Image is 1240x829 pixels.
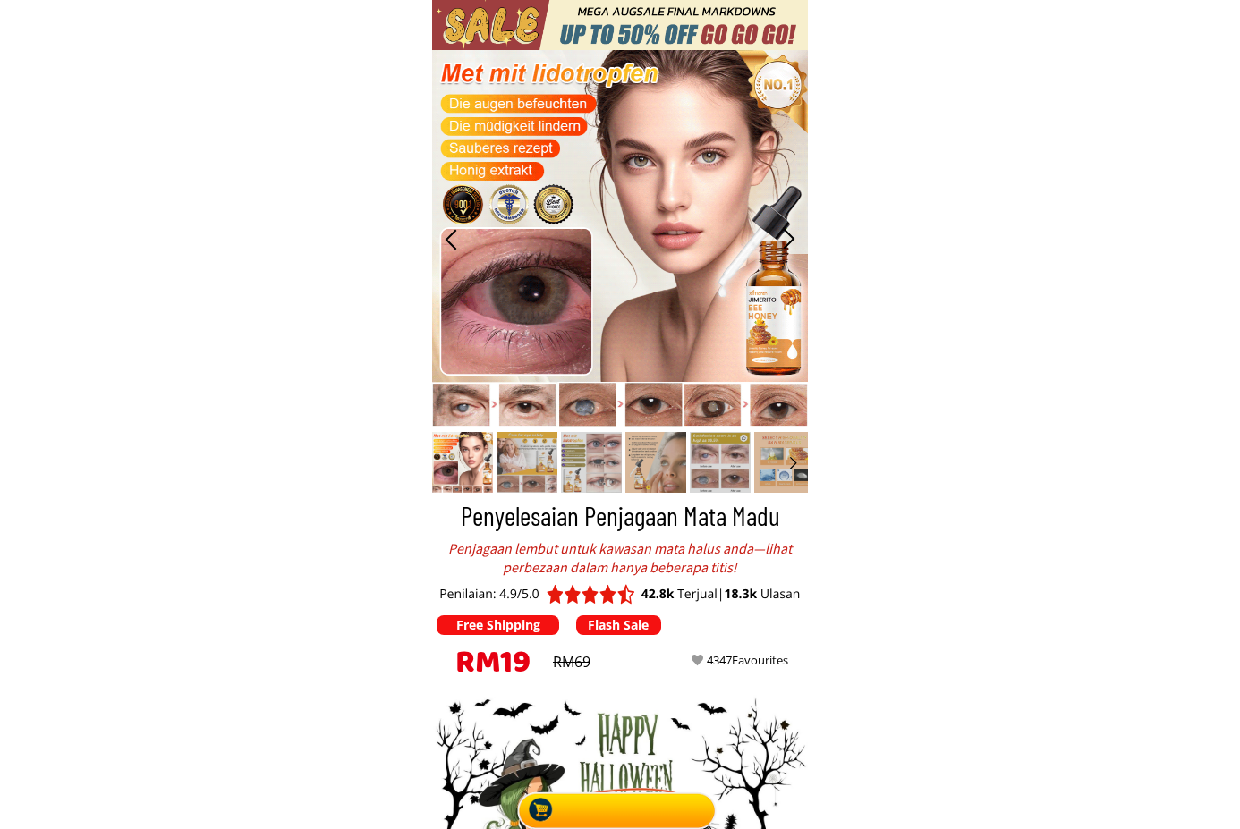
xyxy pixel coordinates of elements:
div: 4347Favourites [707,651,808,670]
h3: Penyelesaian Penjagaan Mata Madu [437,495,804,536]
div: Penjagaan lembut untuk kawasan mata halus anda—lihat perbezaan dalam hanya beberapa titis! [446,539,794,577]
p: Free Shipping [437,615,559,635]
h3: RM19 [455,640,565,692]
p: Flash Sale [576,615,661,635]
div: RM69 [553,651,632,674]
